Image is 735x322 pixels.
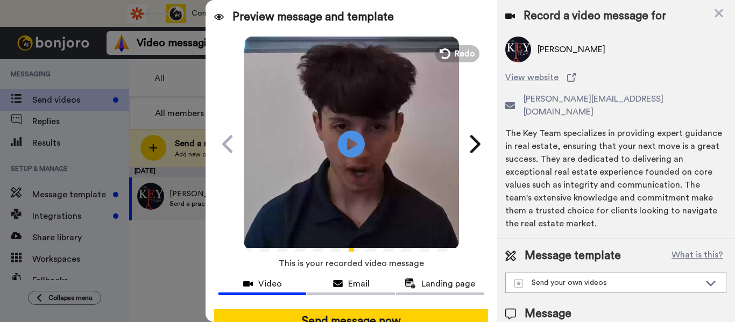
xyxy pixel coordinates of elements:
[421,277,475,290] span: Landing page
[514,277,700,288] div: Send your own videos
[258,277,282,290] span: Video
[348,277,370,290] span: Email
[514,279,523,288] img: demo-template.svg
[525,248,621,264] span: Message template
[525,306,571,322] span: Message
[279,252,424,275] span: This is your recorded video message
[505,127,726,230] div: The Key Team specializes in providing expert guidance in real estate, ensuring that your next mov...
[524,92,726,118] span: [PERSON_NAME][EMAIL_ADDRESS][DOMAIN_NAME]
[668,248,726,264] button: What is this?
